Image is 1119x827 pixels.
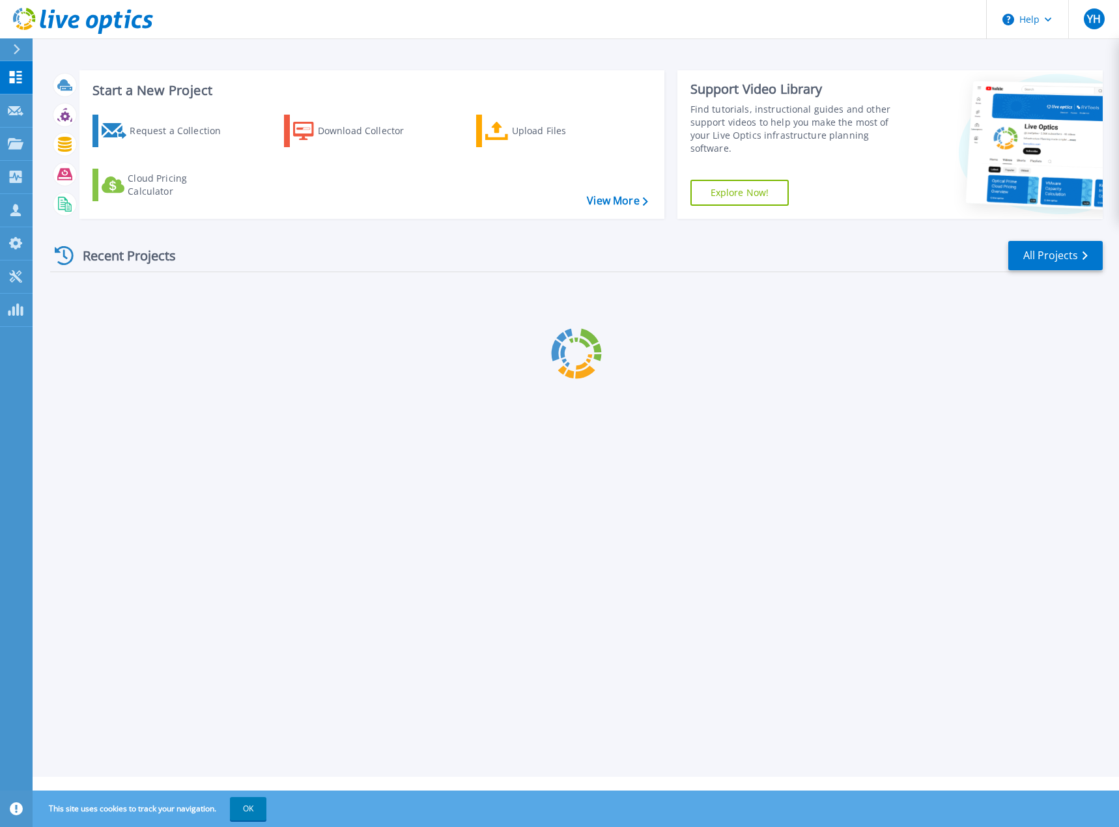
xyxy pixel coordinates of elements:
[284,115,429,147] a: Download Collector
[318,118,422,144] div: Download Collector
[690,81,906,98] div: Support Video Library
[512,118,616,144] div: Upload Files
[92,115,238,147] a: Request a Collection
[690,103,906,155] div: Find tutorials, instructional guides and other support videos to help you make the most of your L...
[130,118,234,144] div: Request a Collection
[230,797,266,820] button: OK
[1008,241,1103,270] a: All Projects
[128,172,232,198] div: Cloud Pricing Calculator
[50,240,193,272] div: Recent Projects
[92,169,238,201] a: Cloud Pricing Calculator
[587,195,647,207] a: View More
[36,797,266,820] span: This site uses cookies to track your navigation.
[690,180,789,206] a: Explore Now!
[1087,14,1101,24] span: YH
[476,115,621,147] a: Upload Files
[92,83,647,98] h3: Start a New Project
